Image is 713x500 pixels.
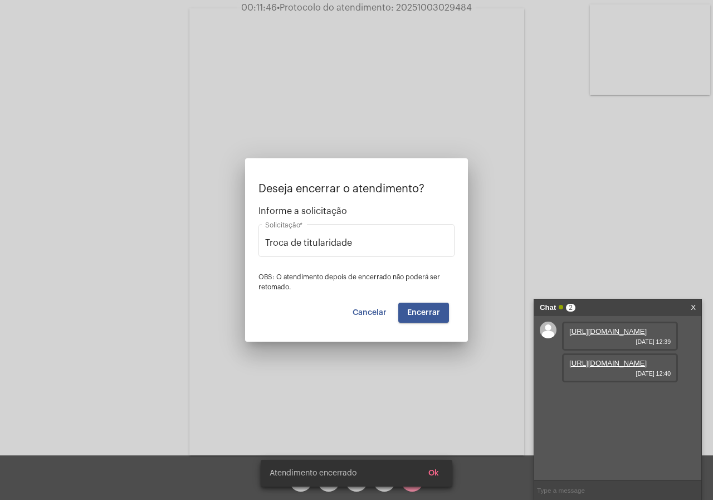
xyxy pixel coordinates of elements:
[540,299,556,316] strong: Chat
[534,480,701,500] input: Type a message
[569,370,671,377] span: [DATE] 12:40
[428,469,439,477] span: Ok
[566,304,575,312] span: 2
[258,206,455,216] span: Informe a solicitação
[270,468,356,479] span: Atendimento encerrado
[407,309,440,317] span: Encerrar
[353,309,387,317] span: Cancelar
[277,3,280,12] span: •
[569,327,647,336] a: [URL][DOMAIN_NAME]
[258,274,440,290] span: OBS: O atendimento depois de encerrado não poderá ser retomado.
[398,303,449,323] button: Encerrar
[569,338,671,345] span: [DATE] 12:39
[559,305,563,309] span: Online
[277,3,472,12] span: Protocolo do atendimento: 20251003029484
[265,238,448,248] input: Buscar solicitação
[691,299,696,316] a: X
[569,359,647,367] a: [URL][DOMAIN_NAME]
[344,303,395,323] button: Cancelar
[258,183,455,195] p: Deseja encerrar o atendimento?
[241,3,277,12] span: 00:11:46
